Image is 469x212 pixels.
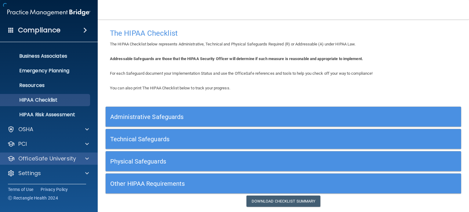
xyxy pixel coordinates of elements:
[110,42,356,46] span: The HIPAA Checklist below represents Administrative, Technical and Physical Safeguards Required (...
[7,155,89,162] a: OfficeSafe University
[18,140,27,148] p: PCI
[110,86,230,90] span: You can also print The HIPAA Checklist below to track your progress.
[18,26,60,34] h4: Compliance
[110,113,368,120] h5: Administrative Safeguards
[7,6,90,19] img: PMB logo
[246,196,321,207] a: Download Checklist Summary
[4,82,87,88] p: Resources
[41,186,68,192] a: Privacy Policy
[18,170,41,177] p: Settings
[4,97,87,103] p: HIPAA Checklist
[110,71,373,76] span: For each Safeguard document your Implementation Status and use the OfficeSafe references and tool...
[18,126,34,133] p: OSHA
[8,195,58,201] span: Ⓒ Rectangle Health 2024
[7,126,89,133] a: OSHA
[4,112,87,118] p: HIPAA Risk Assessment
[110,29,457,37] h4: The HIPAA Checklist
[18,155,76,162] p: OfficeSafe University
[7,170,89,177] a: Settings
[4,68,87,74] p: Emergency Planning
[8,186,33,192] a: Terms of Use
[110,136,368,142] h5: Technical Safeguards
[110,56,363,61] b: Addressable Safeguards are those that the HIPAA Security Officer will determine if such measure i...
[4,53,87,59] p: Business Associates
[110,180,368,187] h5: Other HIPAA Requirements
[110,158,368,165] h5: Physical Safeguards
[7,140,89,148] a: PCI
